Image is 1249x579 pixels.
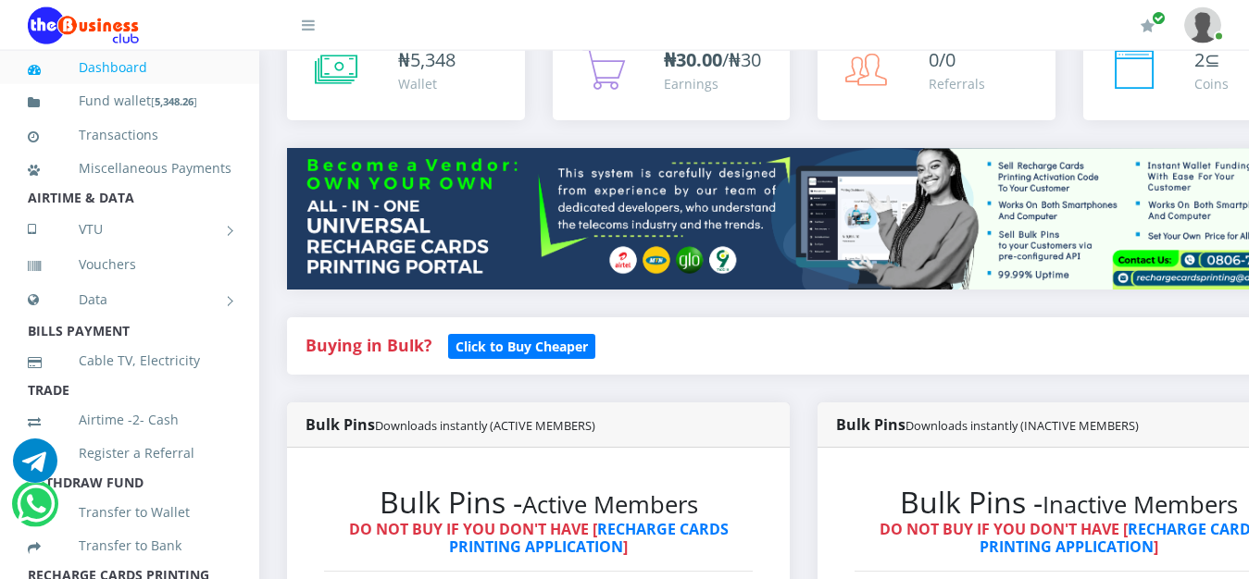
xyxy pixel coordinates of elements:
[306,414,595,435] strong: Bulk Pins
[28,277,231,323] a: Data
[28,147,231,190] a: Miscellaneous Payments
[1141,18,1155,33] i: Renew/Upgrade Subscription
[28,7,139,44] img: Logo
[1194,74,1229,93] div: Coins
[28,432,231,474] a: Register a Referral
[410,47,456,72] span: 5,348
[28,339,231,382] a: Cable TV, Electricity
[398,74,456,93] div: Wallet
[449,519,729,557] a: RECHARGE CARDS PRINTING APPLICATION
[349,519,729,557] strong: DO NOT BUY IF YOU DON'T HAVE [ ]
[456,338,588,355] b: Click to Buy Cheaper
[28,491,231,534] a: Transfer to Wallet
[28,206,231,253] a: VTU
[906,417,1139,434] small: Downloads instantly (INACTIVE MEMBERS)
[448,334,595,356] a: Click to Buy Cheaper
[28,524,231,567] a: Transfer to Bank
[1194,46,1229,74] div: ⊆
[28,114,231,156] a: Transactions
[375,417,595,434] small: Downloads instantly (ACTIVE MEMBERS)
[664,74,761,93] div: Earnings
[836,414,1139,435] strong: Bulk Pins
[151,94,197,108] small: [ ]
[664,47,761,72] span: /₦30
[28,399,231,441] a: Airtime -2- Cash
[664,47,722,72] b: ₦30.00
[1194,47,1205,72] span: 2
[13,452,57,483] a: Chat for support
[28,243,231,286] a: Vouchers
[929,47,955,72] span: 0/0
[287,28,525,120] a: ₦5,348 Wallet
[1043,488,1238,521] small: Inactive Members
[929,74,985,93] div: Referrals
[398,46,456,74] div: ₦
[28,80,231,123] a: Fund wallet[5,348.26]
[17,496,55,526] a: Chat for support
[818,28,1055,120] a: 0/0 Referrals
[28,46,231,89] a: Dashboard
[306,334,431,356] strong: Buying in Bulk?
[1152,11,1166,25] span: Renew/Upgrade Subscription
[553,28,791,120] a: ₦30.00/₦30 Earnings
[522,488,698,521] small: Active Members
[1184,7,1221,43] img: User
[324,485,753,520] h2: Bulk Pins -
[155,94,194,108] b: 5,348.26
